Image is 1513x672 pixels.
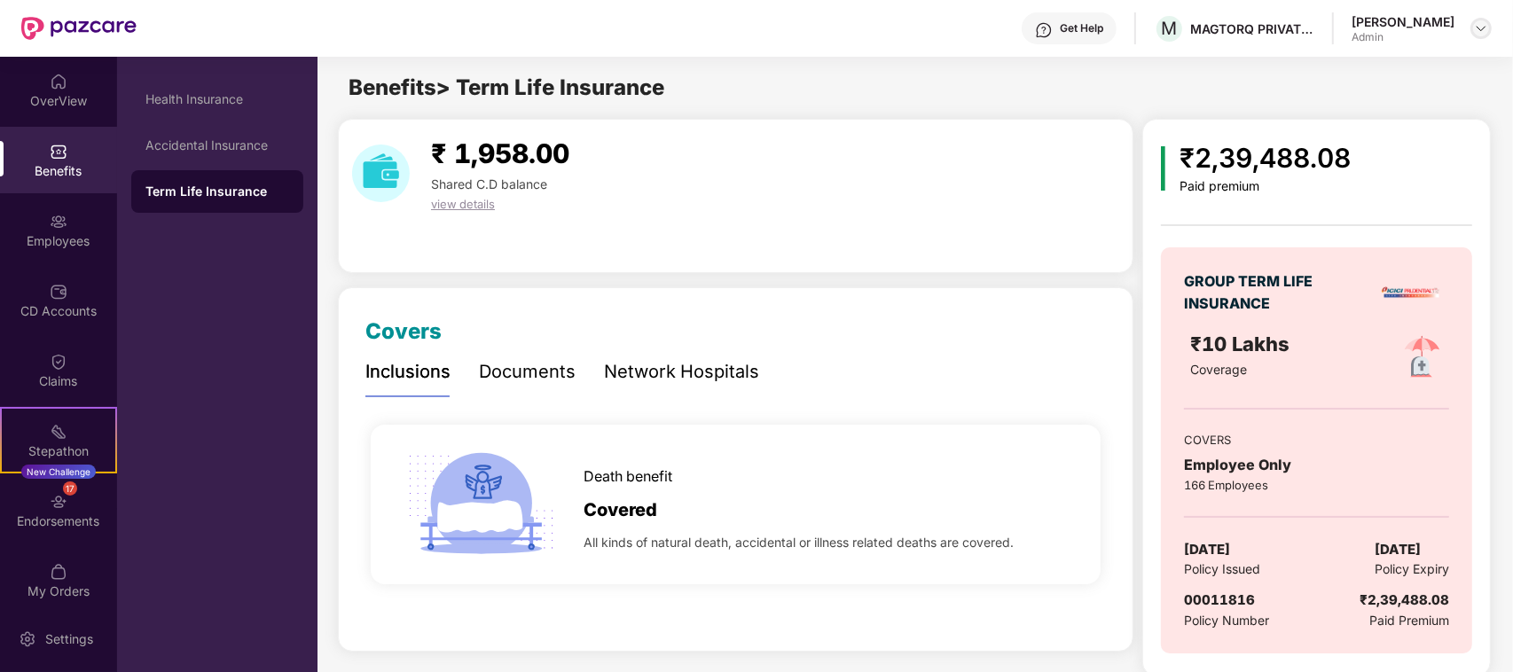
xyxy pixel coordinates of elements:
div: [PERSON_NAME] [1352,13,1454,30]
img: svg+xml;base64,PHN2ZyBpZD0iSG9tZSIgeG1sbnM9Imh0dHA6Ly93d3cudzMub3JnLzIwMDAvc3ZnIiB3aWR0aD0iMjAiIG... [50,73,67,90]
div: Stepathon [2,442,115,460]
img: svg+xml;base64,PHN2ZyBpZD0iRW5kb3JzZW1lbnRzIiB4bWxucz0iaHR0cDovL3d3dy53My5vcmcvMjAwMC9zdmciIHdpZH... [50,493,67,511]
img: insurerLogo [1380,262,1442,324]
span: Policy Number [1184,613,1269,628]
div: COVERS [1184,431,1449,449]
span: Coverage [1190,362,1247,377]
div: Covers [365,315,442,348]
img: svg+xml;base64,PHN2ZyBpZD0iTXlfT3JkZXJzIiBkYXRhLW5hbWU9Ik15IE9yZGVycyIgeG1sbnM9Imh0dHA6Ly93d3cudz... [50,563,67,581]
span: 00011816 [1184,591,1255,608]
div: ₹2,39,488.08 [1180,137,1351,179]
div: Get Help [1060,21,1103,35]
img: icon [401,425,561,584]
div: Network Hospitals [604,358,759,386]
span: All kinds of natural death, accidental or illness related deaths are covered. [584,533,1014,552]
span: Policy Issued [1184,559,1260,579]
span: ₹ 1,958.00 [431,137,569,169]
span: M [1162,18,1178,39]
img: svg+xml;base64,PHN2ZyBpZD0iQmVuZWZpdHMiIHhtbG5zPSJodHRwOi8vd3d3LnczLm9yZy8yMDAwL3N2ZyIgd2lkdGg9Ij... [50,143,67,160]
img: svg+xml;base64,PHN2ZyBpZD0iSGVscC0zMngzMiIgeG1sbnM9Imh0dHA6Ly93d3cudzMub3JnLzIwMDAvc3ZnIiB3aWR0aD... [1035,21,1053,39]
img: svg+xml;base64,PHN2ZyBpZD0iQ0RfQWNjb3VudHMiIGRhdGEtbmFtZT0iQ0QgQWNjb3VudHMiIHhtbG5zPSJodHRwOi8vd3... [50,283,67,301]
span: ₹10 Lakhs [1190,332,1295,356]
img: svg+xml;base64,PHN2ZyB4bWxucz0iaHR0cDovL3d3dy53My5vcmcvMjAwMC9zdmciIHdpZHRoPSIyMSIgaGVpZ2h0PSIyMC... [50,423,67,441]
div: Employee Only [1184,454,1449,476]
img: download [352,145,410,202]
div: Inclusions [365,358,451,386]
img: svg+xml;base64,PHN2ZyBpZD0iRHJvcGRvd24tMzJ4MzIiIHhtbG5zPSJodHRwOi8vd3d3LnczLm9yZy8yMDAwL3N2ZyIgd2... [1474,21,1488,35]
div: 166 Employees [1184,476,1449,494]
div: MAGTORQ PRIVATE LIMITED [1190,20,1314,37]
span: [DATE] [1184,539,1230,560]
div: Term Life Insurance [145,183,289,200]
div: 17 [63,481,77,496]
span: Death benefit [584,465,672,488]
div: Settings [40,630,98,648]
span: Benefits > Term Life Insurance [349,74,664,100]
div: Accidental Insurance [145,138,289,152]
img: svg+xml;base64,PHN2ZyBpZD0iQ2xhaW0iIHhtbG5zPSJodHRwOi8vd3d3LnczLm9yZy8yMDAwL3N2ZyIgd2lkdGg9IjIwIi... [50,353,67,371]
div: Admin [1352,30,1454,44]
div: Documents [479,358,576,386]
div: ₹2,39,488.08 [1360,590,1449,611]
span: Shared C.D balance [431,176,547,191]
img: New Pazcare Logo [21,17,137,40]
div: GROUP TERM LIFE INSURANCE [1184,270,1339,315]
img: icon [1161,146,1165,191]
span: Covered [584,496,657,524]
span: Paid Premium [1369,611,1449,630]
img: svg+xml;base64,PHN2ZyBpZD0iU2V0dGluZy0yMHgyMCIgeG1sbnM9Imh0dHA6Ly93d3cudzMub3JnLzIwMDAvc3ZnIiB3aW... [19,630,36,648]
img: policyIcon [1393,329,1451,387]
div: Health Insurance [145,92,289,106]
div: New Challenge [21,465,96,479]
div: Paid premium [1180,179,1351,194]
span: [DATE] [1375,539,1421,560]
span: Policy Expiry [1375,559,1449,579]
span: view details [431,197,495,211]
img: svg+xml;base64,PHN2ZyBpZD0iRW1wbG95ZWVzIiB4bWxucz0iaHR0cDovL3d3dy53My5vcmcvMjAwMC9zdmciIHdpZHRoPS... [50,213,67,231]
